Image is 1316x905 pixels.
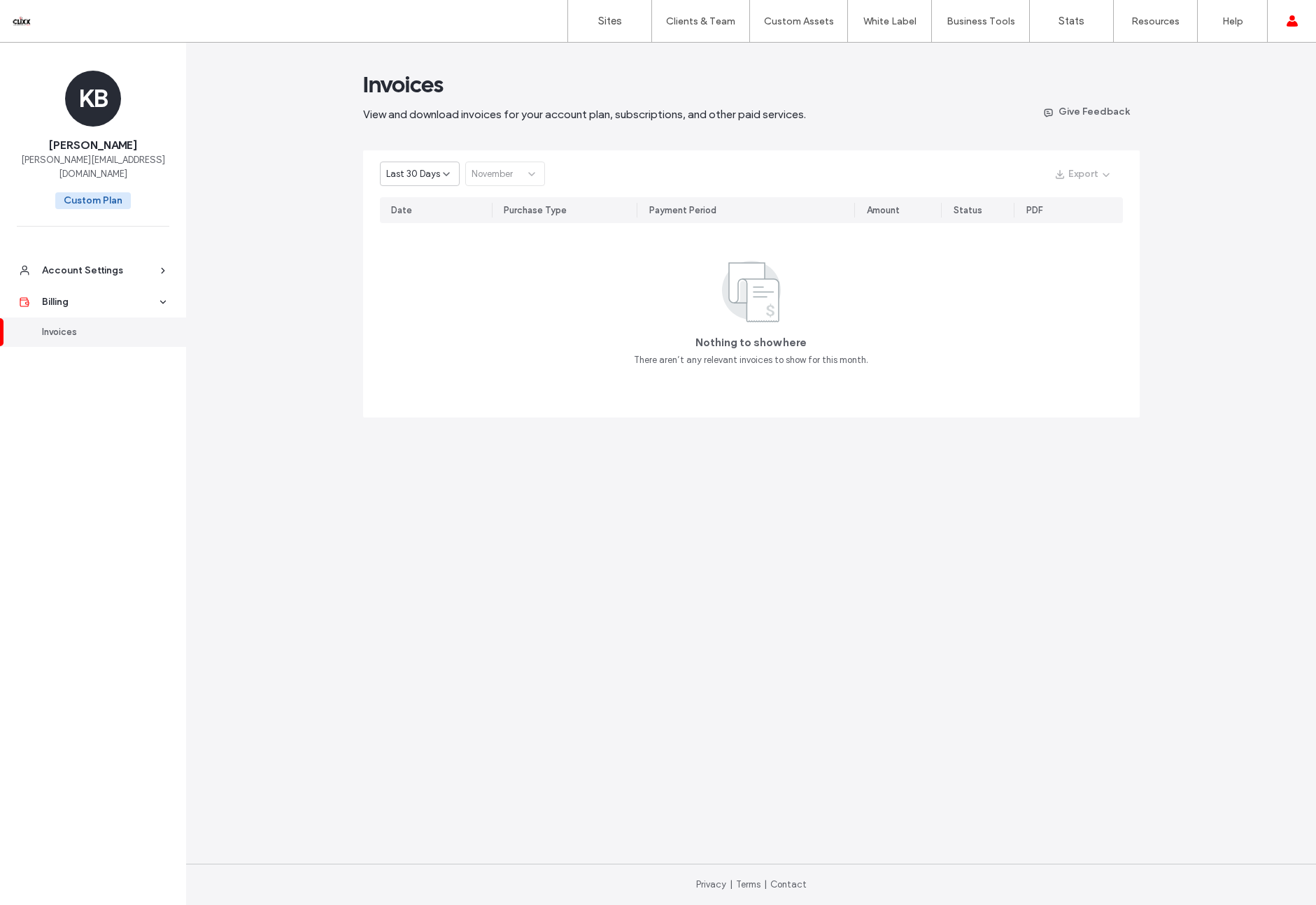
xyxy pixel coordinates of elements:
label: Resources [1131,15,1180,27]
span: | [764,879,767,890]
div: PDF [1026,204,1043,218]
div: Date [391,204,412,218]
label: Sites [598,15,622,27]
div: Account Settings [42,264,157,278]
div: Amount [867,204,900,218]
span: Help [32,10,61,22]
div: Status [954,204,982,218]
div: Purchase Type [504,204,567,218]
button: Give Feedback [1031,100,1140,122]
label: Business Tools [947,15,1015,27]
span: Last 30 Days [386,167,440,181]
span: Custom Plan [55,192,131,209]
div: Invoices [42,325,157,339]
div: KB [65,71,121,127]
div: Payment Period [649,204,716,218]
a: Terms [736,879,760,890]
span: [PERSON_NAME] [49,138,137,153]
label: Help [1222,15,1243,27]
span: | [730,879,733,890]
label: Custom Assets [764,15,834,27]
label: Stats [1059,15,1084,27]
label: Clients & Team [666,15,735,27]
span: Invoices [363,71,444,99]
span: There aren’t any relevant invoices to show for this month. [634,353,868,367]
span: View and download invoices for your account plan, subscriptions, and other paid services. [363,108,806,121]
label: White Label [863,15,917,27]
a: Contact [770,879,807,890]
a: Privacy [696,879,726,890]
span: Nothing to show here [695,335,807,350]
div: Billing [42,295,157,309]
span: [PERSON_NAME][EMAIL_ADDRESS][DOMAIN_NAME] [17,153,169,181]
